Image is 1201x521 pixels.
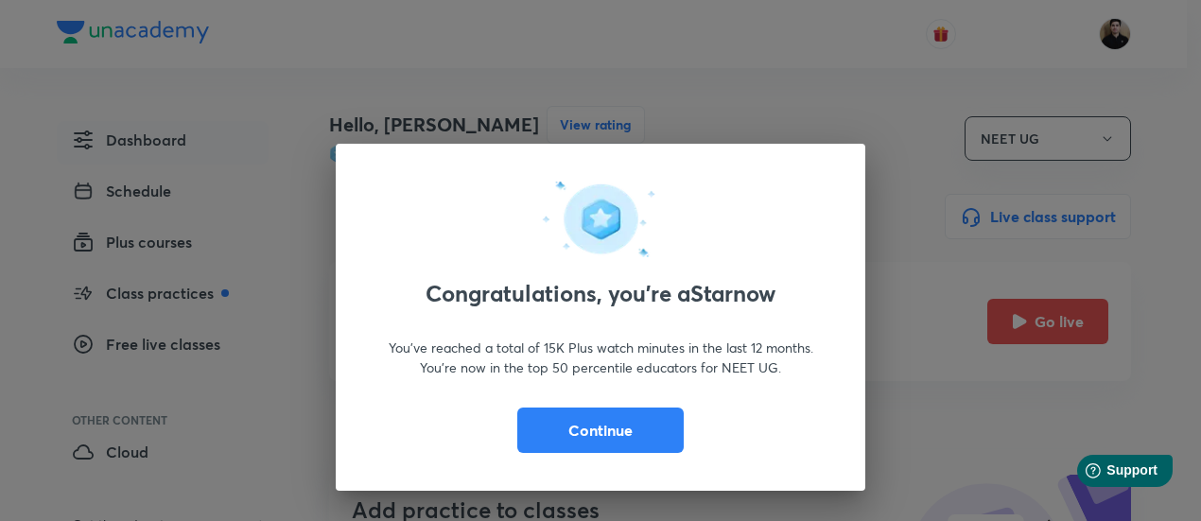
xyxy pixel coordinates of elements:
p: You’ve reached a total of 15K Plus watch minutes in the last 12 months. You’re now in the top 50 ... [381,338,820,377]
button: Continue [517,408,684,453]
img: badge [542,182,660,257]
iframe: Help widget launcher [1033,447,1180,500]
span: Congratulations, you’re a Star now [426,280,775,307]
